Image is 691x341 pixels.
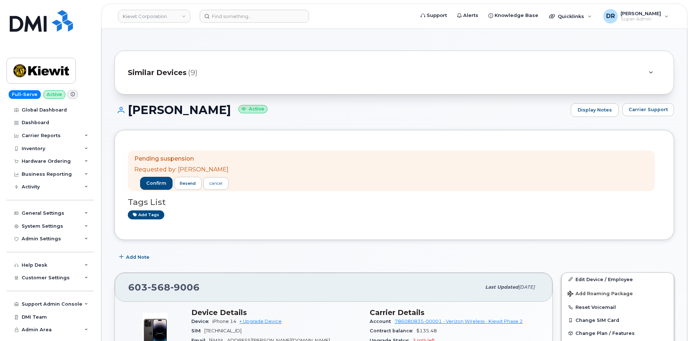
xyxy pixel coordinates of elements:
[370,319,395,324] span: Account
[128,282,200,293] span: 603
[126,254,149,261] span: Add Note
[191,328,204,333] span: SIM
[622,103,674,116] button: Carrier Support
[660,310,686,336] iframe: Messenger Launcher
[114,104,567,116] h1: [PERSON_NAME]
[170,282,200,293] span: 9006
[134,155,229,163] p: Pending suspension
[518,284,535,290] span: [DATE]
[188,67,197,78] span: (9)
[148,282,170,293] span: 568
[629,106,668,113] span: Carrier Support
[370,328,416,333] span: Contract balance
[203,177,229,190] a: cancel
[395,319,523,324] a: 786080835-00001 - Verizon Wireless - Kiewit Phase 2
[114,251,156,264] button: Add Note
[239,319,282,324] a: + Upgrade Device
[238,105,268,113] small: Active
[571,103,619,117] a: Display Notes
[562,273,674,286] a: Edit Device / Employee
[562,286,674,301] button: Add Roaming Package
[180,180,196,186] span: resend
[191,308,361,317] h3: Device Details
[146,180,166,187] span: confirm
[575,331,635,336] span: Change Plan / Features
[212,319,236,324] span: iPhone 14
[191,319,212,324] span: Device
[568,291,633,298] span: Add Roaming Package
[204,328,242,333] span: [TECHNICAL_ID]
[485,284,518,290] span: Last updated
[416,328,437,333] span: $135.48
[140,177,173,190] button: confirm
[174,177,202,190] button: resend
[562,301,674,314] button: Reset Voicemail
[209,180,222,187] div: cancel
[562,327,674,340] button: Change Plan / Features
[128,67,187,78] span: Similar Devices
[562,314,674,327] button: Change SIM Card
[128,198,661,207] h3: Tags List
[128,210,164,219] a: Add tags
[370,308,539,317] h3: Carrier Details
[134,166,229,174] p: Requested by: [PERSON_NAME]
